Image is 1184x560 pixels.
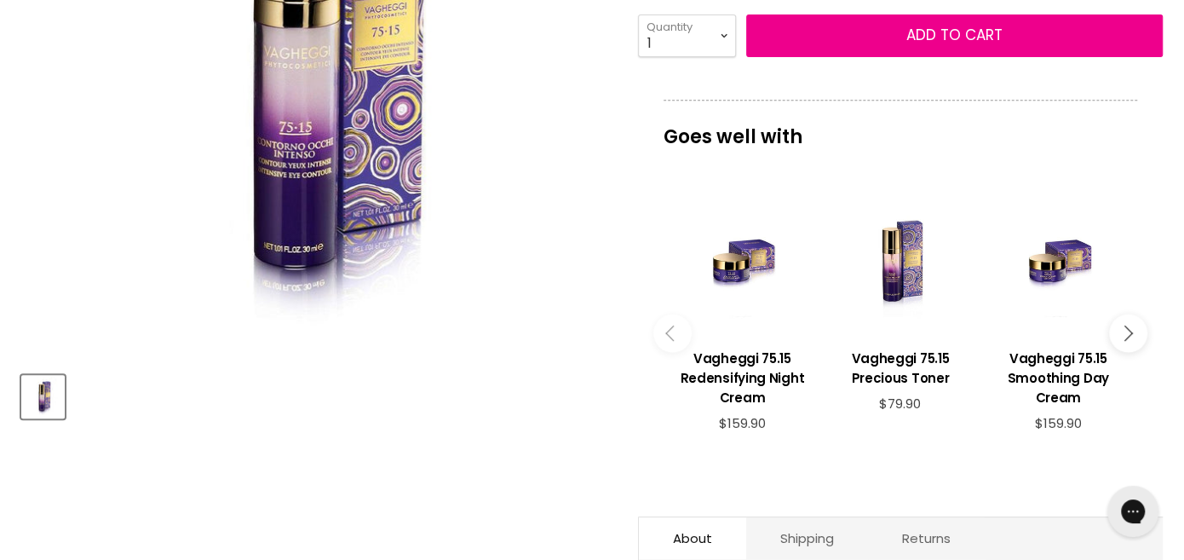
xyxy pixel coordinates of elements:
button: Vagheggi 75.15 Intensive Eye Contour [21,375,65,419]
span: $79.90 [879,395,921,413]
div: Product thumbnails [19,370,612,419]
img: Vagheggi 75.15 Intensive Eye Contour [23,377,63,417]
a: About [639,517,746,559]
a: View product:Vagheggi 75.15 Redensifying Night Cream [672,336,813,416]
a: Returns [868,517,985,559]
button: Add to cart [746,14,1163,57]
span: $159.90 [719,414,766,432]
p: Goes well with [664,100,1137,156]
span: $159.90 [1035,414,1082,432]
h3: Vagheggi 75.15 Redensifying Night Cream [672,349,813,407]
h3: Vagheggi 75.15 Smoothing Day Cream [987,349,1128,407]
span: Add to cart [906,25,1003,45]
iframe: Gorgias live chat messenger [1099,480,1167,543]
h3: Vagheggi 75.15 Precious Toner [830,349,970,388]
a: Shipping [746,517,868,559]
a: View product:Vagheggi 75.15 Smoothing Day Cream [987,336,1128,416]
a: View product:Vagheggi 75.15 Precious Toner [830,336,970,396]
select: Quantity [638,14,736,57]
